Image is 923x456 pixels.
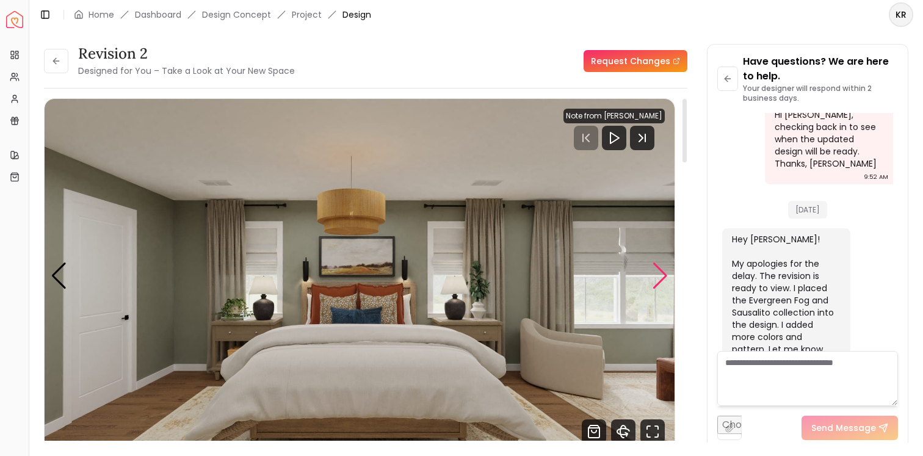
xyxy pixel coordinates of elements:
img: Design Render 1 [45,99,675,454]
span: KR [890,4,912,26]
div: Next slide [652,262,668,289]
div: Hi [PERSON_NAME], checking back in to see when the updated design will be ready. Thanks, [PERSON_... [775,109,881,170]
a: Project [292,9,322,21]
h3: Revision 2 [78,44,295,63]
svg: 360 View [611,419,635,444]
a: Spacejoy [6,11,23,28]
nav: breadcrumb [74,9,371,21]
div: Note from [PERSON_NAME] [563,109,665,123]
p: Have questions? We are here to help. [743,54,898,84]
div: 1 / 4 [45,99,675,454]
span: Design [342,9,371,21]
a: Request Changes [584,50,687,72]
div: Hey [PERSON_NAME]! My apologies for the delay. The revision is ready to view. I placed the Evergr... [732,233,838,367]
svg: Shop Products from this design [582,419,606,444]
button: KR [889,2,913,27]
svg: Play [607,131,621,145]
div: Carousel [45,99,675,454]
a: Dashboard [135,9,181,21]
span: [DATE] [788,201,827,219]
div: Previous slide [51,262,67,289]
svg: Next Track [630,126,654,150]
svg: Fullscreen [640,419,665,444]
div: 9:52 AM [864,171,888,183]
p: Your designer will respond within 2 business days. [743,84,898,103]
img: Spacejoy Logo [6,11,23,28]
small: Designed for You – Take a Look at Your New Space [78,65,295,77]
li: Design Concept [202,9,271,21]
a: Home [89,9,114,21]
